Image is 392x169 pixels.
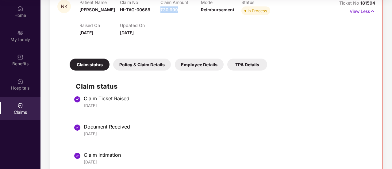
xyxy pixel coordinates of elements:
[17,6,23,12] img: svg+xml;base64,PHN2ZyBpZD0iSG9tZSIgeG1sbnM9Imh0dHA6Ly93d3cudzMub3JnLzIwMDAvc3ZnIiB3aWR0aD0iMjAiIG...
[17,78,23,84] img: svg+xml;base64,PHN2ZyBpZD0iSG9zcGl0YWxzIiB4bWxucz0iaHR0cDovL3d3dy53My5vcmcvMjAwMC9zdmciIHdpZHRoPS...
[84,131,369,136] div: [DATE]
[84,124,369,130] div: Document Received
[17,54,23,60] img: svg+xml;base64,PHN2ZyBpZD0iQmVuZWZpdHMiIHhtbG5zPSJodHRwOi8vd3d3LnczLm9yZy8yMDAwL3N2ZyIgd2lkdGg9Ij...
[227,59,267,71] div: TPA Details
[79,23,120,28] p: Raised On
[76,81,369,91] h2: Claim status
[84,103,369,108] div: [DATE]
[74,96,81,103] img: svg+xml;base64,PHN2ZyBpZD0iU3RlcC1Eb25lLTMyeDMyIiB4bWxucz0iaHR0cDovL3d3dy53My5vcmcvMjAwMC9zdmciIH...
[84,152,369,158] div: Claim Intimation
[17,30,23,36] img: svg+xml;base64,PHN2ZyB3aWR0aD0iMjAiIGhlaWdodD0iMjAiIHZpZXdCb3g9IjAgMCAyMCAyMCIgZmlsbD0ibm9uZSIgeG...
[350,6,375,15] p: View Less
[175,59,224,71] div: Employee Details
[339,0,360,6] span: Ticket No
[84,95,369,102] div: Claim Ticket Raised
[370,8,375,15] img: svg+xml;base64,PHN2ZyB4bWxucz0iaHR0cDovL3d3dy53My5vcmcvMjAwMC9zdmciIHdpZHRoPSIxNyIgaGVpZ2h0PSIxNy...
[61,4,68,9] span: NK
[74,152,81,159] img: svg+xml;base64,PHN2ZyBpZD0iU3RlcC1Eb25lLTMyeDMyIiB4bWxucz0iaHR0cDovL3d3dy53My5vcmcvMjAwMC9zdmciIH...
[160,7,178,12] span: ₹30,999
[79,30,93,35] span: [DATE]
[120,30,134,35] span: [DATE]
[113,59,171,71] div: Policy & Claim Details
[201,7,234,12] span: Reimbursement
[84,159,369,165] div: [DATE]
[248,8,267,14] div: In Process
[17,102,23,109] img: svg+xml;base64,PHN2ZyBpZD0iQ2xhaW0iIHhtbG5zPSJodHRwOi8vd3d3LnczLm9yZy8yMDAwL3N2ZyIgd2lkdGg9IjIwIi...
[120,7,154,12] span: HI-TAG-00668...
[79,7,115,12] span: [PERSON_NAME]
[70,59,110,71] div: Claim status
[120,23,160,28] p: Updated On
[74,124,81,131] img: svg+xml;base64,PHN2ZyBpZD0iU3RlcC1Eb25lLTMyeDMyIiB4bWxucz0iaHR0cDovL3d3dy53My5vcmcvMjAwMC9zdmciIH...
[360,0,375,6] span: 181594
